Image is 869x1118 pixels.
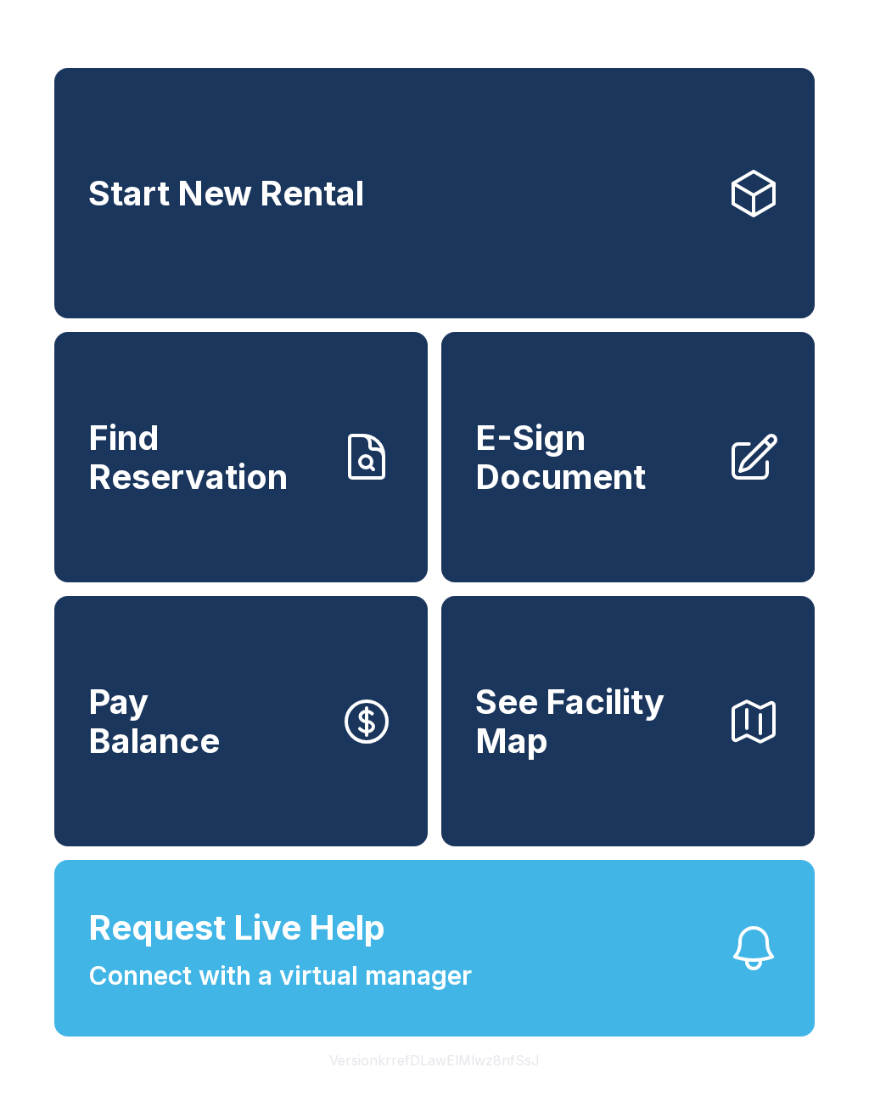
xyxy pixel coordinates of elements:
[475,683,713,760] span: See Facility Map
[54,68,815,318] a: Start New Rental
[88,902,385,953] span: Request Live Help
[54,596,428,846] button: PayBalance
[88,957,472,995] span: Connect with a virtual manager
[316,1037,553,1084] button: VersionkrrefDLawElMlwz8nfSsJ
[88,174,364,213] span: Start New Rental
[475,419,713,496] span: E-Sign Document
[441,332,815,582] a: E-Sign Document
[54,332,428,582] a: Find Reservation
[88,683,220,760] span: Pay Balance
[88,419,326,496] span: Find Reservation
[54,860,815,1037] button: Request Live HelpConnect with a virtual manager
[441,596,815,846] button: See Facility Map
